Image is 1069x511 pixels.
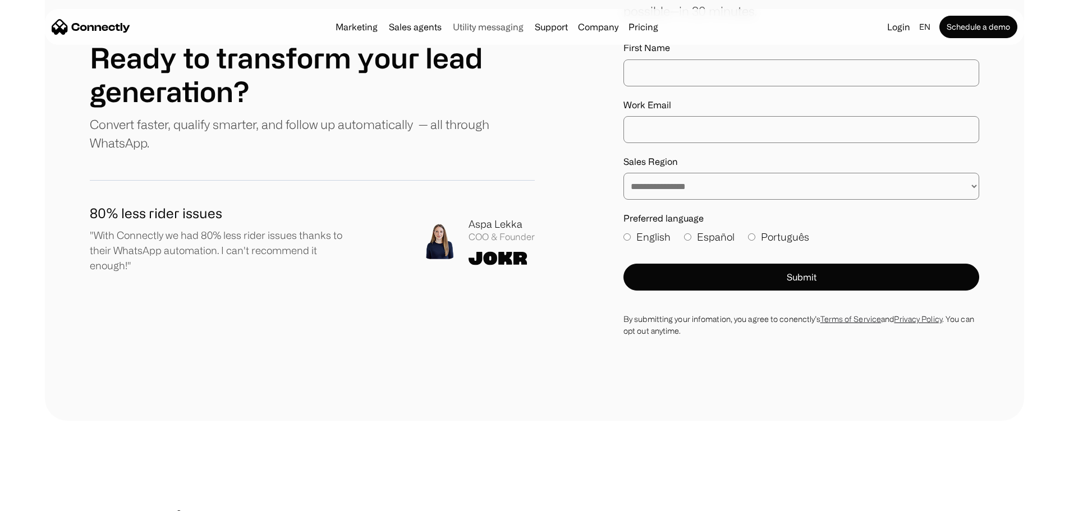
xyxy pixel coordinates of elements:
[820,315,882,323] a: Terms of Service
[623,233,631,241] input: English
[331,22,382,31] a: Marketing
[578,19,618,35] div: Company
[22,491,67,507] ul: Language list
[939,16,1017,38] a: Schedule a demo
[894,315,942,323] a: Privacy Policy
[469,217,535,232] div: Aspa Lekka
[623,229,671,245] label: English
[90,228,357,273] p: "With Connectly we had 80% less rider issues thanks to their WhatsApp automation. I can't recomme...
[623,313,979,337] div: By submitting your infomation, you agree to conenctly’s and . You can opt out anytime.
[575,19,622,35] div: Company
[748,233,755,241] input: Português
[90,41,535,108] h1: Ready to transform your lead generation?
[623,213,979,224] label: Preferred language
[11,490,67,507] aside: Language selected: English
[623,156,979,167] label: Sales Region
[624,22,663,31] a: Pricing
[530,22,572,31] a: Support
[52,19,130,35] a: home
[748,229,809,245] label: Português
[384,22,446,31] a: Sales agents
[883,19,915,35] a: Login
[919,19,930,35] div: en
[684,229,735,245] label: Español
[90,115,535,152] p: Convert faster, qualify smarter, and follow up automatically — all through WhatsApp.
[684,233,691,241] input: Español
[469,232,535,242] div: COO & Founder
[915,19,937,35] div: en
[623,43,979,53] label: First Name
[623,264,979,291] button: Submit
[90,203,357,223] h1: 80% less rider issues
[448,22,528,31] a: Utility messaging
[623,100,979,111] label: Work Email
